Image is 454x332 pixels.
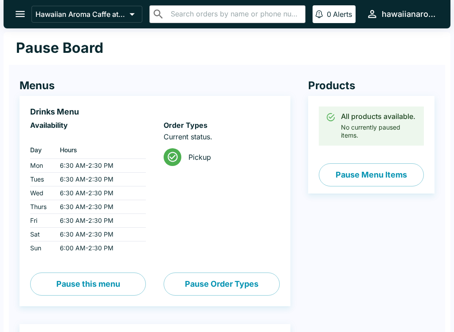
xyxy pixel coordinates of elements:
[164,121,279,130] h6: Order Types
[319,163,424,186] button: Pause Menu Items
[30,173,53,186] td: Tues
[31,6,142,23] button: Hawaiian Aroma Caffe at The [GEOGRAPHIC_DATA]
[308,79,434,92] h4: Products
[35,10,126,19] p: Hawaiian Aroma Caffe at The [GEOGRAPHIC_DATA]
[30,141,53,159] th: Day
[30,132,146,141] p: ‏
[53,173,146,186] td: 6:30 AM - 2:30 PM
[53,241,146,255] td: 6:00 AM - 2:30 PM
[341,109,417,143] div: No currently paused items.
[53,141,146,159] th: Hours
[164,273,279,296] button: Pause Order Types
[30,121,146,130] h6: Availability
[30,159,53,173] td: Mon
[30,273,146,296] button: Pause this menu
[168,8,301,20] input: Search orders by name or phone number
[9,3,31,25] button: open drawer
[53,214,146,228] td: 6:30 AM - 2:30 PM
[333,10,352,19] p: Alerts
[30,241,53,255] td: Sun
[16,39,103,57] h1: Pause Board
[327,10,331,19] p: 0
[341,112,417,121] div: All products available.
[30,186,53,200] td: Wed
[30,214,53,228] td: Fri
[382,9,436,20] div: hawaiianaromacaffeilikai
[188,153,272,162] span: Pickup
[363,4,440,24] button: hawaiianaromacaffeilikai
[53,200,146,214] td: 6:30 AM - 2:30 PM
[53,186,146,200] td: 6:30 AM - 2:30 PM
[53,228,146,241] td: 6:30 AM - 2:30 PM
[164,132,279,141] p: Current status.
[30,200,53,214] td: Thurs
[20,79,290,92] h4: Menus
[53,159,146,173] td: 6:30 AM - 2:30 PM
[30,228,53,241] td: Sat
